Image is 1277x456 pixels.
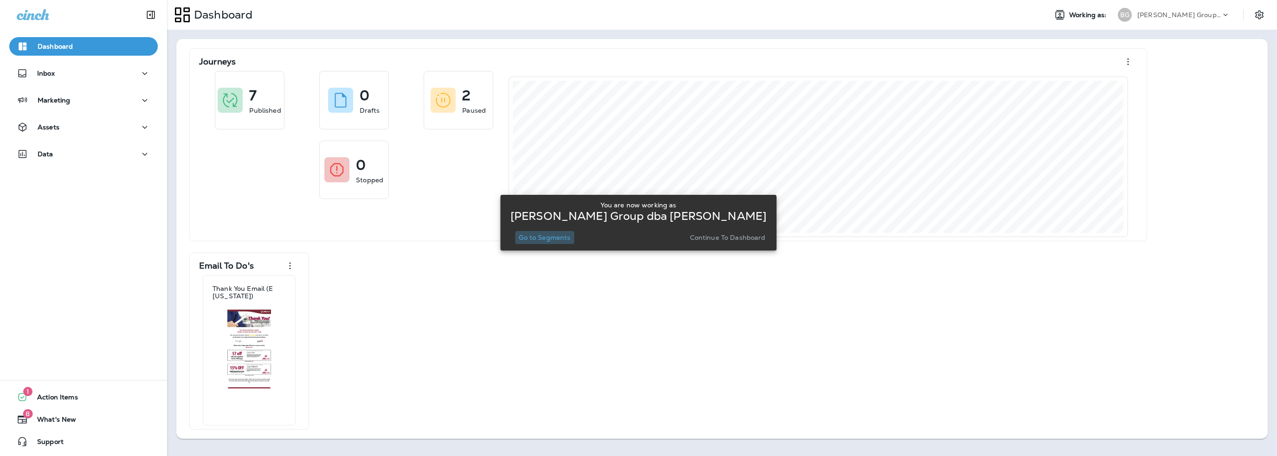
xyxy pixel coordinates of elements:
[360,91,369,100] p: 0
[519,234,570,241] p: Go to Segments
[462,91,471,100] p: 2
[9,432,158,451] button: Support
[9,388,158,406] button: 1Action Items
[38,96,70,104] p: Marketing
[1251,6,1268,23] button: Settings
[28,393,78,405] span: Action Items
[37,70,55,77] p: Inbox
[199,57,236,66] p: Journeys
[1118,8,1132,22] div: BG
[600,201,676,209] p: You are now working as
[356,161,366,170] p: 0
[510,212,767,220] p: [PERSON_NAME] Group dba [PERSON_NAME]
[1069,11,1109,19] span: Working as:
[23,387,32,396] span: 1
[38,43,73,50] p: Dashboard
[690,234,766,241] p: Continue to Dashboard
[138,6,164,24] button: Collapse Sidebar
[9,91,158,109] button: Marketing
[190,8,252,22] p: Dashboard
[199,261,254,270] p: Email To Do's
[462,106,486,115] p: Paused
[249,106,281,115] p: Published
[1137,11,1221,19] p: [PERSON_NAME] Group dba [PERSON_NAME]
[9,145,158,163] button: Data
[9,410,158,429] button: 8What's New
[213,285,286,300] p: Thank You Email (E [US_STATE])
[356,175,383,185] p: Stopped
[9,37,158,56] button: Dashboard
[9,64,158,83] button: Inbox
[38,150,53,158] p: Data
[23,409,32,418] span: 8
[360,106,380,115] p: Drafts
[249,91,257,100] p: 7
[28,438,64,449] span: Support
[28,416,76,427] span: What's New
[515,231,574,244] button: Go to Segments
[212,309,286,390] img: 2796805f-acef-4242-a1d9-fbfe572d7a90.jpg
[686,231,769,244] button: Continue to Dashboard
[9,118,158,136] button: Assets
[38,123,59,131] p: Assets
